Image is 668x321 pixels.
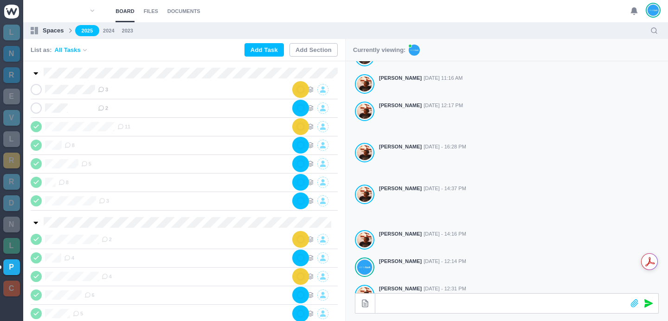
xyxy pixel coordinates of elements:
img: Antonio Lopes [357,145,372,160]
span: [DATE] - 14:37 PM [424,185,466,193]
a: 2025 [75,25,99,37]
span: [DATE] - 14:16 PM [424,230,466,238]
img: Antonio Lopes [357,103,372,119]
img: Antonio Lopes [357,186,372,202]
img: Antonio Lopes [357,76,372,92]
strong: [PERSON_NAME] [379,285,422,293]
a: L [3,238,20,254]
span: [DATE] - 12:14 PM [424,257,466,265]
a: P [3,259,20,275]
strong: [PERSON_NAME] [379,74,422,82]
span: [DATE] - 16:28 PM [424,143,466,151]
img: João Tosta [357,259,372,275]
a: V [3,110,20,126]
div: List as: [31,45,88,55]
img: João Tosta [648,4,659,16]
p: Currently viewing: [353,45,405,55]
a: 2024 [103,27,114,35]
a: D [3,195,20,211]
strong: [PERSON_NAME] [379,185,422,193]
a: E [3,89,20,104]
img: JT [409,45,420,56]
p: Spaces [43,26,64,35]
strong: [PERSON_NAME] [379,257,422,265]
a: L [3,131,20,147]
a: N [3,46,20,62]
button: Add Task [244,43,284,57]
img: winio [4,5,19,19]
span: [DATE] - 12:31 PM [424,285,466,293]
a: L [3,25,20,40]
a: R [3,174,20,190]
span: All Tasks [55,45,81,55]
span: [DATE] 12:17 PM [424,102,463,109]
a: R [3,153,20,168]
strong: [PERSON_NAME] [379,143,422,151]
a: N [3,217,20,232]
strong: [PERSON_NAME] [379,230,422,238]
button: Add Section [289,43,338,57]
a: R [3,67,20,83]
span: [DATE] 11:16 AM [424,74,462,82]
a: 2023 [122,27,133,35]
strong: [PERSON_NAME] [379,102,422,109]
img: Antonio Lopes [357,232,372,248]
a: C [3,281,20,296]
img: spaces [31,27,38,34]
